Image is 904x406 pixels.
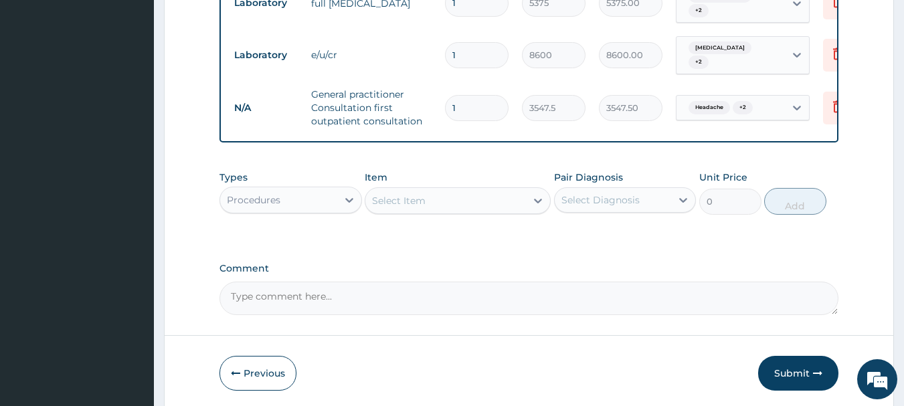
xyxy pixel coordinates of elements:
span: + 2 [689,4,709,17]
td: N/A [228,96,304,120]
button: Previous [219,356,296,391]
div: Select Diagnosis [561,193,640,207]
label: Unit Price [699,171,747,184]
td: Laboratory [228,43,304,68]
span: + 2 [733,101,753,114]
label: Item [365,171,387,184]
div: Minimize live chat window [219,7,252,39]
label: Types [219,172,248,183]
span: + 2 [689,56,709,69]
td: e/u/cr [304,41,438,68]
div: Select Item [372,194,426,207]
div: Procedures [227,193,280,207]
button: Add [764,188,826,215]
div: Chat with us now [70,75,225,92]
span: We're online! [78,119,185,254]
textarea: Type your message and hit 'Enter' [7,267,255,314]
label: Comment [219,263,839,274]
span: Headache [689,101,730,114]
td: General practitioner Consultation first outpatient consultation [304,81,438,134]
button: Submit [758,356,838,391]
span: [MEDICAL_DATA] [689,41,751,55]
img: d_794563401_company_1708531726252_794563401 [25,67,54,100]
label: Pair Diagnosis [554,171,623,184]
